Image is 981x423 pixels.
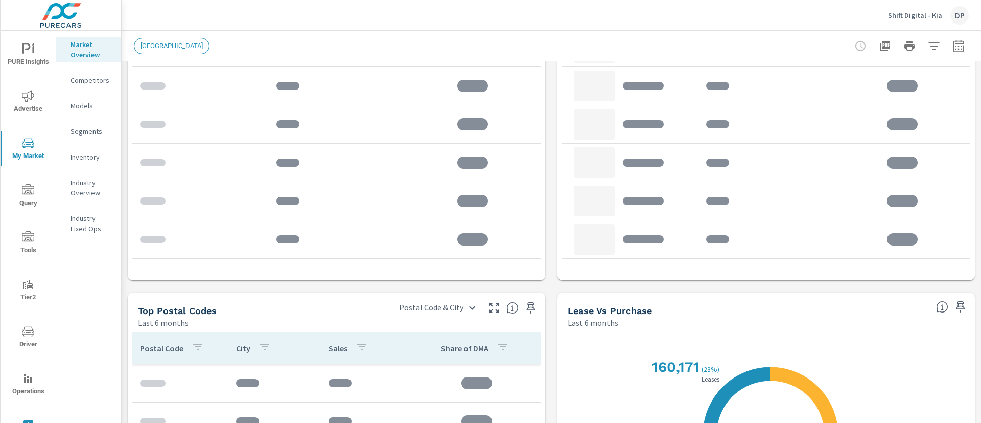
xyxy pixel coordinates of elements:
span: My Market [4,137,53,162]
button: Apply Filters [924,36,944,56]
span: Advertise [4,90,53,115]
p: Inventory [71,152,113,162]
p: Market Overview [71,39,113,60]
div: Competitors [56,73,121,88]
p: Shift Digital - Kia [888,11,942,20]
p: Models [71,101,113,111]
h2: 160,171 [650,359,699,375]
p: Sales [329,343,347,353]
p: City [236,343,250,353]
span: Tier2 [4,278,53,303]
span: Understand how shoppers are deciding to purchase vehicles. Sales data is based off market registr... [936,301,948,313]
p: Segments [71,126,113,137]
div: Segments [56,124,121,139]
div: Industry Overview [56,175,121,201]
p: Industry Fixed Ops [71,213,113,234]
button: Select Date Range [948,36,969,56]
div: Market Overview [56,37,121,62]
p: Industry Overview [71,177,113,198]
p: Share of DMA [441,343,488,353]
button: "Export Report to PDF" [875,36,895,56]
p: ( 23% ) [702,365,721,374]
span: Save this to your personalized report [952,299,969,315]
div: Postal Code & City [393,299,482,317]
p: Postal Code [140,343,183,353]
span: Save this to your personalized report [523,300,539,316]
h5: Lease vs Purchase [568,305,652,316]
p: Last 6 months [138,317,189,329]
div: Models [56,98,121,114]
div: Inventory [56,149,121,165]
span: Tools [4,231,53,256]
button: Make Fullscreen [486,300,502,316]
p: Last 6 months [568,317,618,329]
span: [GEOGRAPHIC_DATA] [134,42,209,50]
span: Driver [4,325,53,350]
div: DP [950,6,969,25]
h5: Top Postal Codes [138,305,217,316]
p: Leases [699,376,721,383]
span: Top Postal Codes shows you how you rank, in terms of sales, to other dealerships in your market. ... [506,302,519,314]
p: Competitors [71,75,113,85]
span: Query [4,184,53,209]
div: Industry Fixed Ops [56,211,121,236]
span: Operations [4,372,53,397]
button: Print Report [899,36,920,56]
span: PURE Insights [4,43,53,68]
